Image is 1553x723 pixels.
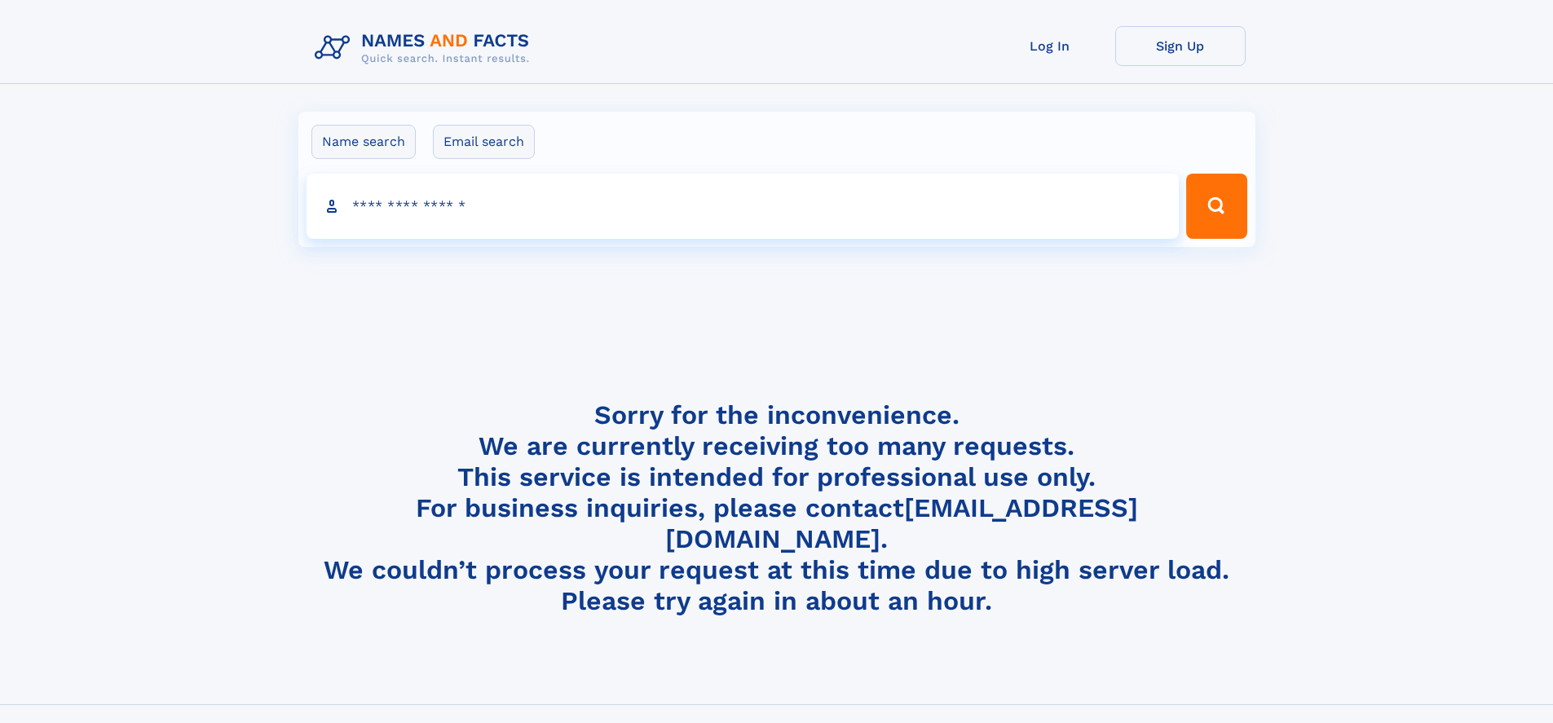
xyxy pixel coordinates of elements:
[311,125,416,159] label: Name search
[308,399,1246,617] h4: Sorry for the inconvenience. We are currently receiving too many requests. This service is intend...
[1115,26,1246,66] a: Sign Up
[985,26,1115,66] a: Log In
[1186,174,1246,239] button: Search Button
[308,26,543,70] img: Logo Names and Facts
[665,492,1138,554] a: [EMAIL_ADDRESS][DOMAIN_NAME]
[307,174,1180,239] input: search input
[433,125,535,159] label: Email search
